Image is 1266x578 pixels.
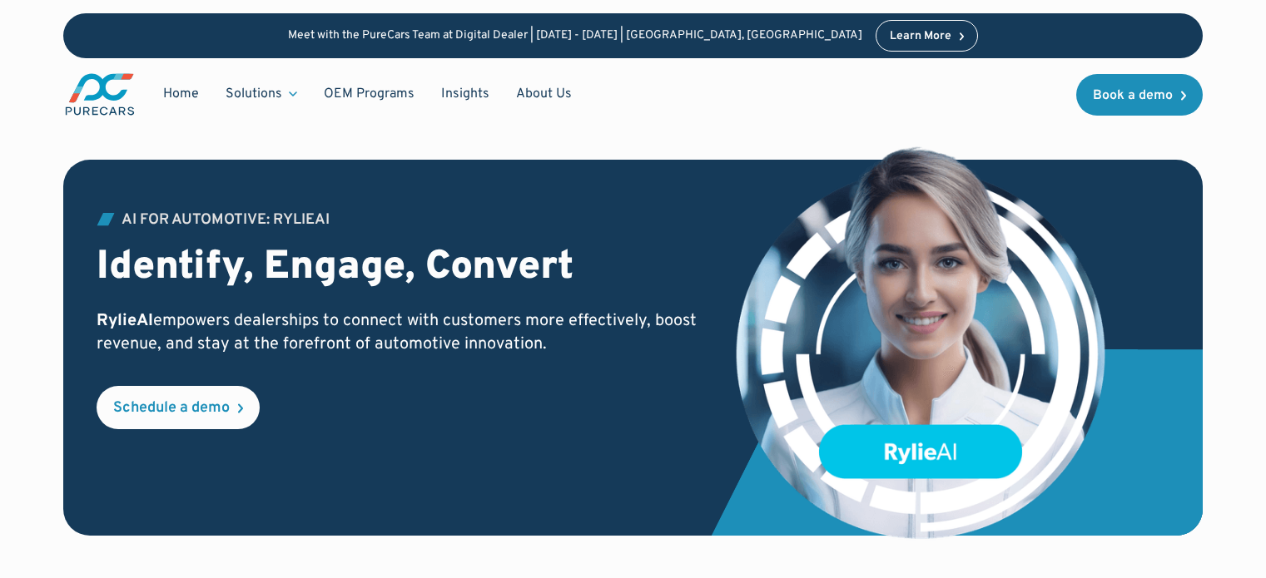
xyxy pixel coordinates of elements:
[1093,89,1173,102] div: Book a demo
[63,72,137,117] a: main
[97,309,708,356] p: empowers dealerships to connect with customers more effectively, boost revenue, and stay at the f...
[97,310,153,332] strong: RylieAI
[150,78,212,110] a: Home
[890,31,951,42] div: Learn More
[1076,74,1203,116] a: Book a demo
[113,401,230,416] div: Schedule a demo
[63,72,137,117] img: purecars logo
[732,146,1109,543] img: customer data platform illustration
[122,213,330,228] div: AI for Automotive: RylieAI
[310,78,428,110] a: OEM Programs
[97,245,708,293] h2: Identify, Engage, Convert
[503,78,585,110] a: About Us
[212,78,310,110] div: Solutions
[428,78,503,110] a: Insights
[288,29,862,43] p: Meet with the PureCars Team at Digital Dealer | [DATE] - [DATE] | [GEOGRAPHIC_DATA], [GEOGRAPHIC_...
[97,386,260,429] a: Schedule a demo
[226,85,282,103] div: Solutions
[876,20,979,52] a: Learn More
